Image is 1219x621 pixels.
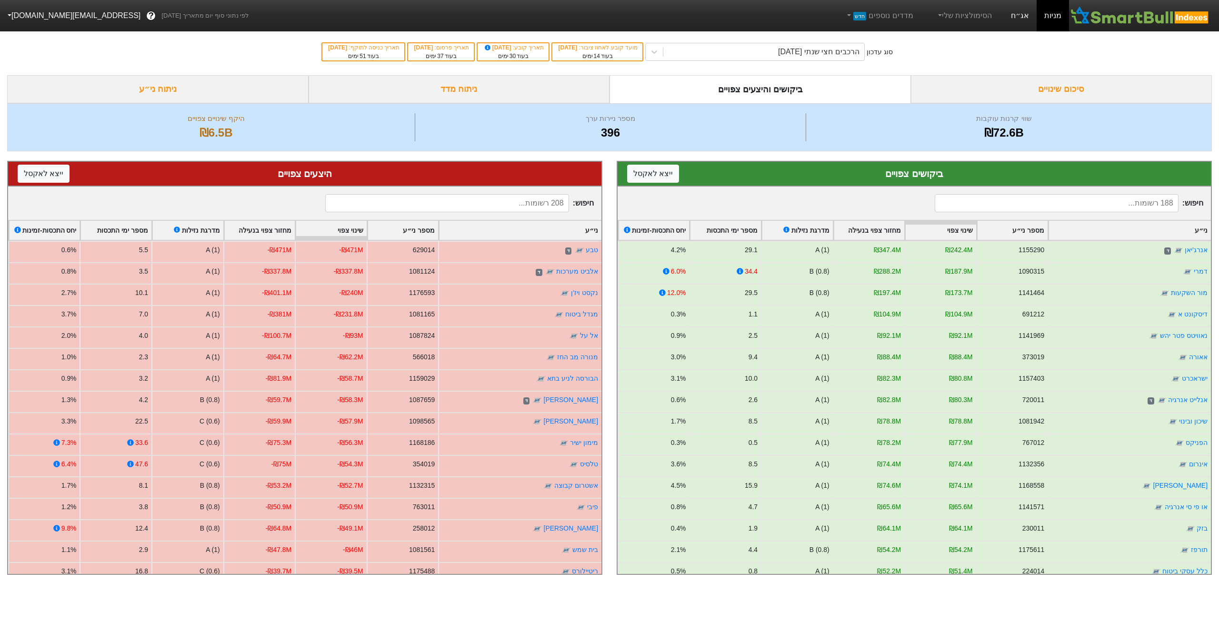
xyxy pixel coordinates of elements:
div: 8.5 [749,416,758,426]
div: -₪62.2M [337,352,363,362]
div: ₪82.3M [877,374,901,384]
img: tase link [569,332,579,341]
div: 767012 [1022,438,1044,448]
div: 691212 [1022,309,1044,319]
div: -₪53.2M [266,481,291,491]
img: tase link [1160,289,1169,298]
div: ₪74.4M [949,459,973,469]
img: tase link [1178,353,1188,363]
a: דמרי [1194,268,1208,276]
div: 230011 [1022,523,1044,533]
div: B (0.8) [200,523,220,533]
div: הרכבים חצי שנתי [DATE] [778,46,859,58]
div: 7.3% [61,438,77,448]
div: A (1) [815,374,829,384]
div: ₪65.6M [877,502,901,512]
div: 1132315 [409,481,435,491]
div: -₪58.7M [337,374,363,384]
div: C (0.6) [200,416,220,426]
span: 30 [510,53,516,59]
span: ד [536,269,542,276]
div: היצעים צפויים [18,167,592,181]
a: בית שמש [572,546,598,554]
img: tase link [560,289,570,298]
div: ₪74.1M [949,481,973,491]
div: 3.6% [671,459,686,469]
span: חיפוש : [325,194,594,212]
img: SmartBull [1069,6,1211,25]
a: [PERSON_NAME] [544,396,598,404]
div: 4.2% [671,245,686,255]
div: 1.0% [61,352,77,362]
img: tase link [1149,332,1159,341]
div: ₪288.2M [874,266,901,276]
img: tase link [532,524,542,534]
div: 1132356 [1019,459,1044,469]
div: B (0.8) [809,288,829,298]
div: ₪64.1M [877,523,901,533]
div: 0.4% [671,523,686,533]
a: או פי סי אנרגיה [1165,503,1208,511]
div: -₪52.7M [337,481,363,491]
div: ₪74.4M [877,459,901,469]
div: 10.1 [135,288,148,298]
div: 2.6 [749,395,758,405]
div: 1.9 [749,523,758,533]
div: -₪54.3M [337,459,363,469]
a: כלל עסקי ביטוח [1162,568,1208,575]
div: 33.6 [135,438,148,448]
a: אל על [580,332,598,340]
div: C (0.6) [200,438,220,448]
div: -₪93M [343,331,363,341]
div: A (1) [815,438,829,448]
div: ₪6.5B [20,124,412,141]
div: -₪64.8M [266,523,291,533]
span: 37 [437,53,443,59]
div: -₪59.7M [266,395,291,405]
div: -₪471M [339,245,363,255]
img: tase link [559,439,569,448]
div: ₪88.4M [949,352,973,362]
a: הסימולציות שלי [932,6,996,25]
a: אשטרום קבוצה [554,482,598,490]
a: דיסקונט א [1178,311,1208,318]
div: B (0.8) [809,266,829,276]
div: ₪64.1M [949,523,973,533]
div: A (1) [815,352,829,362]
span: לפי נתוני סוף יום מתאריך [DATE] [161,11,249,20]
div: שווי קרנות עוקבות [809,113,1199,124]
img: tase link [1178,460,1188,470]
a: אנרג'יאן [1185,246,1208,254]
div: 0.8% [671,502,686,512]
span: חיפוש : [935,194,1203,212]
div: 258012 [413,523,435,533]
div: בעוד ימים [327,52,400,60]
div: A (1) [815,331,829,341]
div: -₪231.8M [334,309,363,319]
input: 188 רשומות... [935,194,1179,212]
div: ניתוח ני״ע [7,75,309,103]
div: ₪92.1M [877,331,901,341]
div: 3.8 [139,502,148,512]
div: סיכום שינויים [911,75,1212,103]
div: 5.5 [139,245,148,255]
a: מדדים נוספיםחדש [841,6,917,25]
div: 0.6% [61,245,77,255]
div: 1155290 [1019,245,1044,255]
div: 6.4% [61,459,77,469]
div: 3.7% [61,309,77,319]
div: 4.7 [749,502,758,512]
img: tase link [561,567,570,577]
div: A (1) [815,502,829,512]
div: 34.4 [745,266,758,276]
div: 1141464 [1019,288,1044,298]
img: tase link [554,310,564,320]
a: [PERSON_NAME] [544,418,598,425]
div: 1090315 [1019,266,1044,276]
div: 629014 [413,245,435,255]
div: 0.8% [61,266,77,276]
img: tase link [575,246,584,256]
div: Toggle SortBy [296,221,367,240]
div: A (1) [815,481,829,491]
div: בעוד ימים [557,52,637,60]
